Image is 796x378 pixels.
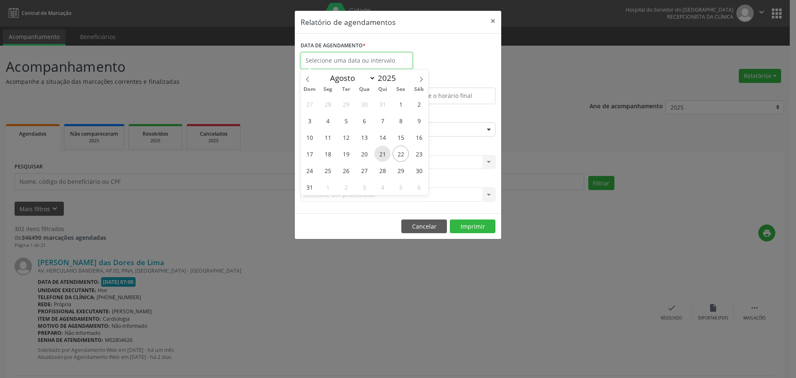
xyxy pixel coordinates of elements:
span: Agosto 2, 2025 [411,96,427,112]
h5: Relatório de agendamentos [301,17,396,27]
span: Agosto 16, 2025 [411,129,427,145]
label: ATÉ [400,75,495,88]
span: Agosto 17, 2025 [301,146,318,162]
select: Month [326,72,376,84]
span: Agosto 31, 2025 [301,179,318,195]
span: Dom [301,87,319,92]
span: Agosto 10, 2025 [301,129,318,145]
button: Imprimir [450,219,495,234]
button: Close [485,11,501,31]
span: Seg [319,87,337,92]
span: Julho 30, 2025 [356,96,372,112]
span: Agosto 4, 2025 [320,112,336,129]
label: DATA DE AGENDAMENTO [301,39,366,52]
span: Qua [355,87,374,92]
span: Setembro 2, 2025 [338,179,354,195]
span: Setembro 1, 2025 [320,179,336,195]
span: Agosto 29, 2025 [393,162,409,178]
span: Setembro 6, 2025 [411,179,427,195]
span: Agosto 11, 2025 [320,129,336,145]
span: Agosto 1, 2025 [393,96,409,112]
span: Agosto 5, 2025 [338,112,354,129]
input: Year [376,73,403,83]
span: Setembro 5, 2025 [393,179,409,195]
span: Agosto 24, 2025 [301,162,318,178]
span: Agosto 21, 2025 [374,146,391,162]
span: Agosto 12, 2025 [338,129,354,145]
span: Agosto 13, 2025 [356,129,372,145]
span: Julho 31, 2025 [374,96,391,112]
span: Agosto 25, 2025 [320,162,336,178]
span: Agosto 28, 2025 [374,162,391,178]
span: Sáb [410,87,428,92]
span: Agosto 15, 2025 [393,129,409,145]
span: Qui [374,87,392,92]
input: Selecione o horário final [400,88,495,104]
span: Agosto 22, 2025 [393,146,409,162]
span: Agosto 30, 2025 [411,162,427,178]
span: Julho 28, 2025 [320,96,336,112]
span: Agosto 26, 2025 [338,162,354,178]
span: Setembro 4, 2025 [374,179,391,195]
span: Agosto 20, 2025 [356,146,372,162]
input: Selecione uma data ou intervalo [301,52,413,69]
span: Setembro 3, 2025 [356,179,372,195]
span: Agosto 23, 2025 [411,146,427,162]
span: Sex [392,87,410,92]
button: Cancelar [401,219,447,234]
span: Agosto 18, 2025 [320,146,336,162]
span: Agosto 3, 2025 [301,112,318,129]
span: Agosto 6, 2025 [356,112,372,129]
span: Agosto 9, 2025 [411,112,427,129]
span: Ter [337,87,355,92]
span: Agosto 7, 2025 [374,112,391,129]
span: Agosto 8, 2025 [393,112,409,129]
span: Julho 27, 2025 [301,96,318,112]
span: Julho 29, 2025 [338,96,354,112]
span: Agosto 19, 2025 [338,146,354,162]
span: Agosto 27, 2025 [356,162,372,178]
span: Agosto 14, 2025 [374,129,391,145]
